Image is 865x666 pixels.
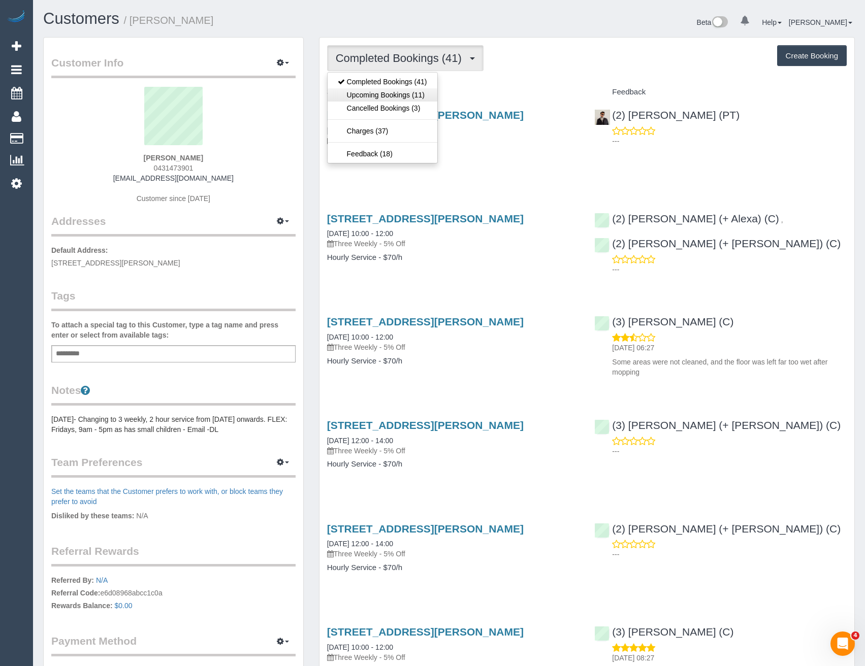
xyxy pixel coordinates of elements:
strong: [PERSON_NAME] [144,154,203,162]
span: Customer since [DATE] [137,194,210,203]
h4: Service [327,88,580,96]
a: Set the teams that the Customer prefers to work with, or block teams they prefer to avoid [51,487,283,506]
p: Three Weekly - 5% Off [327,136,580,146]
legend: Team Preferences [51,455,296,478]
p: [DATE] 06:27 [612,343,847,353]
a: Help [762,18,782,26]
span: , [781,216,783,224]
p: --- [612,549,847,559]
a: Upcoming Bookings (11) [328,88,437,102]
label: Referred By: [51,575,94,585]
img: Automaid Logo [6,10,26,24]
a: (2) [PERSON_NAME] (+ [PERSON_NAME]) (C) [594,238,841,249]
a: Charges (37) [328,124,437,138]
a: $0.00 [115,602,133,610]
legend: Tags [51,288,296,311]
a: Customers [43,10,119,27]
p: Three Weekly - 5% Off [327,549,580,559]
pre: [DATE]- Changing to 3 weekly, 2 hour service from [DATE] onwards. FLEX: Fridays, 9am - 5pm as has... [51,414,296,435]
a: [DATE] 12:00 - 14:00 [327,540,393,548]
p: Three Weekly - 5% Off [327,652,580,662]
a: [PERSON_NAME] [789,18,852,26]
a: (3) [PERSON_NAME] (C) [594,626,733,638]
a: [DATE] 10:00 - 12:00 [327,643,393,651]
span: [STREET_ADDRESS][PERSON_NAME] [51,259,180,267]
p: --- [612,446,847,456]
label: Referral Code: [51,588,100,598]
a: (2) [PERSON_NAME] (+ [PERSON_NAME]) (C) [594,523,841,535]
a: Beta [697,18,728,26]
button: Create Booking [777,45,847,66]
label: Disliked by these teams: [51,511,134,521]
a: Feedback (18) [328,147,437,160]
p: --- [612,264,847,275]
span: Completed Bookings (41) [336,52,467,64]
img: New interface [711,16,728,29]
p: [DATE] 08:27 [612,653,847,663]
a: (3) [PERSON_NAME] (C) [594,316,733,327]
a: [STREET_ADDRESS][PERSON_NAME] [327,419,524,431]
a: [DATE] 10:00 - 12:00 [327,333,393,341]
a: [STREET_ADDRESS][PERSON_NAME] [327,213,524,224]
a: [STREET_ADDRESS][PERSON_NAME] [327,523,524,535]
label: To attach a special tag to this Customer, type a tag name and press enter or select from availabl... [51,320,296,340]
h4: Hourly Service - $70/h [327,563,580,572]
a: [STREET_ADDRESS][PERSON_NAME] [327,316,524,327]
label: Default Address: [51,245,108,255]
span: 0431473901 [153,164,193,172]
legend: Customer Info [51,55,296,78]
h4: Hourly Service - $70/h [327,357,580,365]
h4: Feedback [594,88,847,96]
a: (2) [PERSON_NAME] (+ Alexa) (C) [594,213,779,224]
a: [STREET_ADDRESS][PERSON_NAME] [327,626,524,638]
a: [EMAIL_ADDRESS][DOMAIN_NAME] [113,174,234,182]
a: Completed Bookings (41) [328,75,437,88]
a: (2) [PERSON_NAME] (PT) [594,109,740,121]
a: (3) [PERSON_NAME] (+ [PERSON_NAME]) (C) [594,419,841,431]
p: Some areas were not cleaned, and the floor was left far too wet after mopping [612,357,847,377]
legend: Referral Rewards [51,544,296,567]
p: e6d08968abcc1c0a [51,575,296,613]
p: Three Weekly - 5% Off [327,239,580,249]
span: N/A [136,512,148,520]
a: [DATE] 12:00 - 14:00 [327,437,393,445]
p: --- [612,136,847,146]
h4: Hourly Service - $70/h [327,460,580,469]
span: 4 [851,631,859,640]
iframe: Intercom live chat [830,631,855,656]
h4: Hourly Service - $70/h [327,150,580,158]
label: Rewards Balance: [51,601,113,611]
p: Three Weekly - 5% Off [327,342,580,352]
h4: Hourly Service - $70/h [327,253,580,262]
p: Three Weekly - 5% Off [327,446,580,456]
a: Cancelled Bookings (3) [328,102,437,115]
legend: Payment Method [51,634,296,656]
img: (2) Azwad Raza (PT) [595,110,610,125]
a: N/A [96,576,108,584]
legend: Notes [51,383,296,406]
small: / [PERSON_NAME] [124,15,214,26]
button: Completed Bookings (41) [327,45,484,71]
a: [DATE] 10:00 - 12:00 [327,229,393,238]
